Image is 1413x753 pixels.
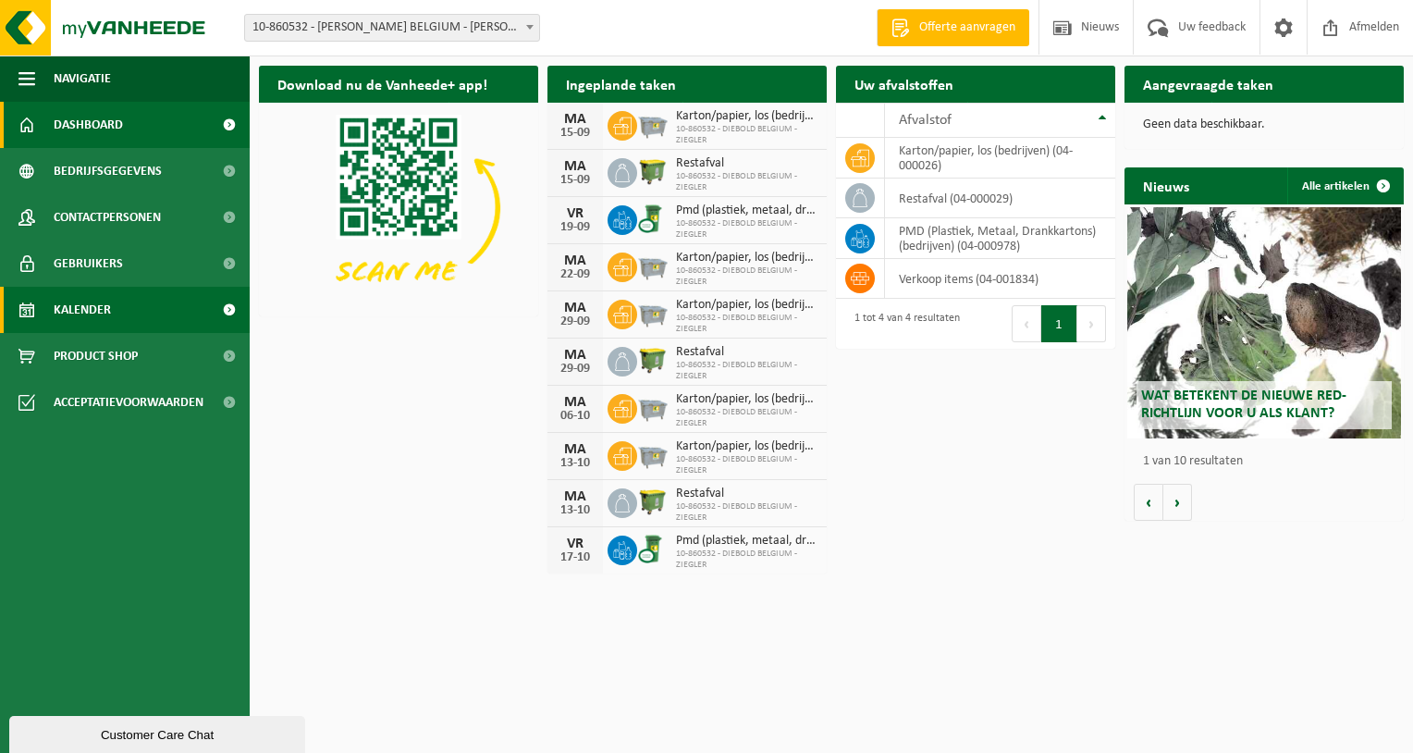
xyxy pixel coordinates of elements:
span: Offerte aanvragen [915,19,1020,37]
div: 19-09 [557,221,594,234]
button: Next [1077,305,1106,342]
span: Restafval [676,156,817,171]
div: 13-10 [557,457,594,470]
img: WB-0240-CU [637,533,669,564]
h2: Aangevraagde taken [1124,66,1292,102]
div: 29-09 [557,315,594,328]
div: MA [557,159,594,174]
div: 06-10 [557,410,594,423]
a: Alle artikelen [1287,167,1402,204]
span: Gebruikers [54,241,123,287]
span: 10-860532 - DIEBOLD BELGIUM - ZIEGLER [676,501,817,524]
button: 1 [1041,305,1077,342]
div: MA [557,301,594,315]
button: Vorige [1134,484,1163,521]
button: Previous [1012,305,1041,342]
div: 22-09 [557,268,594,281]
a: Wat betekent de nieuwe RED-richtlijn voor u als klant? [1127,207,1401,438]
img: WB-2500-GAL-GY-01 [637,297,669,328]
span: Product Shop [54,333,138,379]
div: 15-09 [557,174,594,187]
span: Restafval [676,345,817,360]
div: MA [557,253,594,268]
iframe: chat widget [9,712,309,753]
div: VR [557,206,594,221]
h2: Nieuws [1124,167,1208,204]
span: 10-860532 - DIEBOLD BELGIUM - ZIEGLER [676,171,817,193]
span: Afvalstof [899,113,952,128]
img: WB-1100-HPE-GN-50 [637,155,669,187]
img: WB-0240-CU [637,203,669,234]
span: Karton/papier, los (bedrijven) [676,439,817,454]
div: 13-10 [557,504,594,517]
span: Pmd (plastiek, metaal, drankkartons) (bedrijven) [676,534,817,549]
img: WB-2500-GAL-GY-01 [637,438,669,470]
span: Restafval [676,487,817,501]
td: karton/papier, los (bedrijven) (04-000026) [885,138,1115,179]
div: MA [557,395,594,410]
span: Navigatie [54,56,111,102]
span: Karton/papier, los (bedrijven) [676,298,817,313]
td: PMD (Plastiek, Metaal, Drankkartons) (bedrijven) (04-000978) [885,218,1115,259]
span: Pmd (plastiek, metaal, drankkartons) (bedrijven) [676,204,817,218]
img: Download de VHEPlus App [259,103,538,313]
span: Dashboard [54,102,123,148]
a: Offerte aanvragen [877,9,1029,46]
h2: Download nu de Vanheede+ app! [259,66,506,102]
span: Karton/papier, los (bedrijven) [676,251,817,265]
span: 10-860532 - DIEBOLD BELGIUM - ZIEGLER [676,313,817,335]
span: 10-860532 - DIEBOLD BELGIUM - ZIEGLER [676,124,817,146]
div: VR [557,537,594,551]
img: WB-2500-GAL-GY-01 [637,108,669,140]
span: 10-860532 - DIEBOLD BELGIUM - ZIEGLER [676,549,817,571]
div: 29-09 [557,363,594,376]
span: Acceptatievoorwaarden [54,379,203,426]
span: 10-860532 - DIEBOLD BELGIUM - ZIEGLER [676,407,817,429]
span: 10-860532 - DIEBOLD BELGIUM - ZIEGLER [676,218,817,241]
button: Volgende [1163,484,1192,521]
span: Karton/papier, los (bedrijven) [676,392,817,407]
div: MA [557,112,594,127]
td: restafval (04-000029) [885,179,1115,218]
div: MA [557,348,594,363]
span: 10-860532 - DIEBOLD BELGIUM - ZIEGLER [676,360,817,382]
span: 10-860532 - DIEBOLD BELGIUM - ZIEGLER - AALST [245,15,539,41]
div: 15-09 [557,127,594,140]
span: 10-860532 - DIEBOLD BELGIUM - ZIEGLER [676,454,817,476]
img: WB-2500-GAL-GY-01 [637,250,669,281]
span: Contactpersonen [54,194,161,241]
span: 10-860532 - DIEBOLD BELGIUM - ZIEGLER [676,265,817,288]
h2: Ingeplande taken [547,66,694,102]
p: Geen data beschikbaar. [1143,118,1385,131]
div: MA [557,442,594,457]
span: Karton/papier, los (bedrijven) [676,109,817,124]
span: Bedrijfsgegevens [54,148,162,194]
td: verkoop items (04-001834) [885,259,1115,299]
img: WB-2500-GAL-GY-01 [637,391,669,423]
span: Wat betekent de nieuwe RED-richtlijn voor u als klant? [1141,389,1346,421]
div: MA [557,489,594,504]
span: Kalender [54,287,111,333]
h2: Uw afvalstoffen [836,66,972,102]
div: 17-10 [557,551,594,564]
div: 1 tot 4 van 4 resultaten [845,303,960,344]
p: 1 van 10 resultaten [1143,455,1395,468]
span: 10-860532 - DIEBOLD BELGIUM - ZIEGLER - AALST [244,14,540,42]
img: WB-1100-HPE-GN-50 [637,344,669,376]
img: WB-1100-HPE-GN-50 [637,486,669,517]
